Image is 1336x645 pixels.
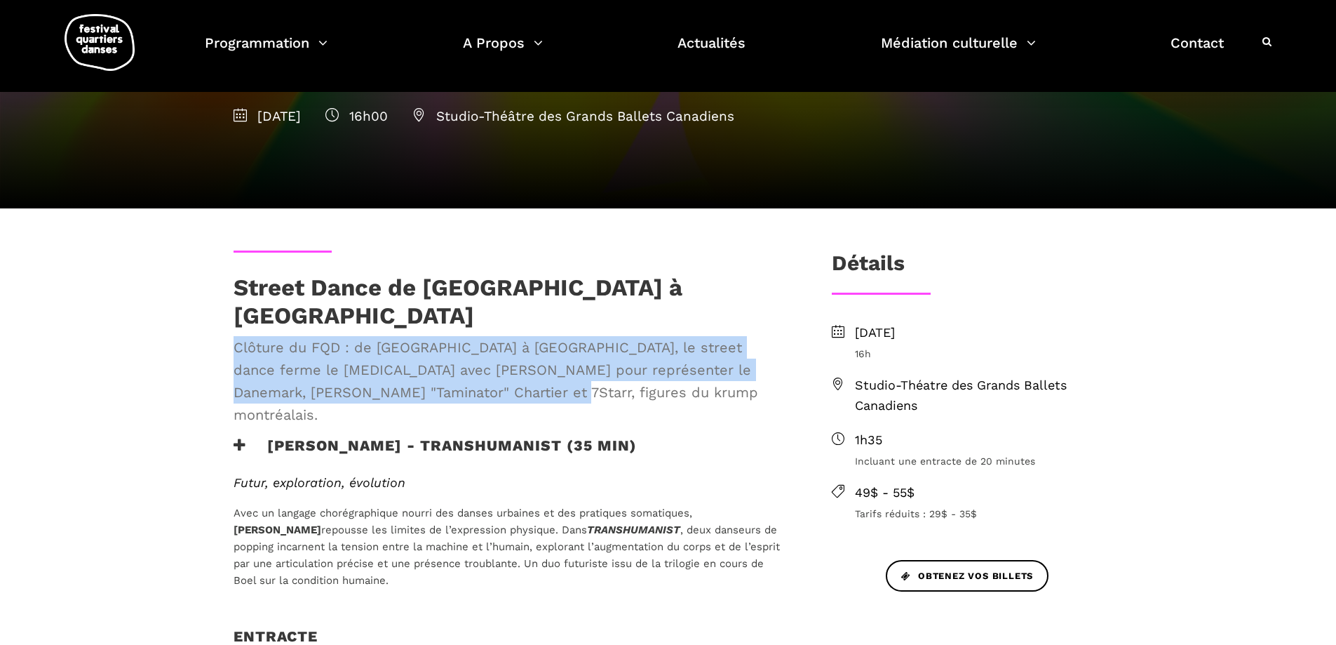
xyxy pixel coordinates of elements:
a: Médiation culturelle [881,31,1036,72]
span: , deux danseurs de popping incarnent la tension entre la machine et l’humain, explorant l’augment... [234,524,780,587]
a: Programmation [205,31,328,72]
a: Obtenez vos billets [886,560,1048,592]
a: Actualités [677,31,745,72]
a: Contact [1170,31,1224,72]
span: 1h35 [855,430,1103,451]
span: [DATE] [855,323,1103,343]
span: Studio-Théatre des Grands Ballets Canadiens [855,375,1103,416]
h3: [PERSON_NAME] - TRANSHUMANIST (35 min) [234,437,637,472]
span: Futur, exploration, évolution [234,475,405,490]
i: TRANSHUMANIST [587,524,680,536]
span: [DATE] [234,108,301,124]
span: 16h [855,346,1103,361]
h3: Détails [832,251,905,286]
img: logo-fqd-med [65,14,135,71]
b: [PERSON_NAME] [234,524,321,536]
span: 16h00 [325,108,388,124]
span: Studio-Théâtre des Grands Ballets Canadiens [412,108,734,124]
span: Incluant une entracte de 20 minutes [855,453,1103,469]
span: repousse les limites de l’expression physique. Dans [321,524,587,536]
span: Avec un langage chorégraphique nourri des danses urbaines et des pratiques somatiques, [234,507,692,519]
span: 49$ - 55$ [855,483,1103,503]
span: Tarifs réduits : 29$ - 35$ [855,506,1103,521]
span: Clôture du FQD : de [GEOGRAPHIC_DATA] à [GEOGRAPHIC_DATA], le street dance ferme le [MEDICAL_DATA... [234,336,786,426]
a: A Propos [463,31,543,72]
span: Obtenez vos billets [901,569,1033,584]
h1: Street Dance de [GEOGRAPHIC_DATA] à [GEOGRAPHIC_DATA] [234,274,786,329]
